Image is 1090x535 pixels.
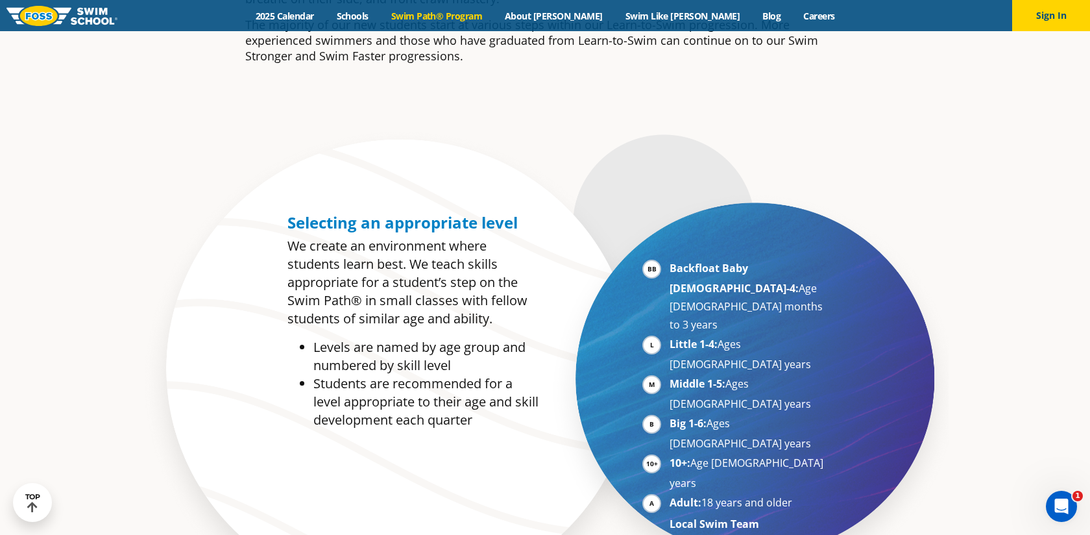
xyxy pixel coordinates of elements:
[1072,491,1083,501] span: 1
[670,375,829,413] li: Ages [DEMOGRAPHIC_DATA] years
[670,259,829,334] li: Age [DEMOGRAPHIC_DATA] months to 3 years
[1046,491,1077,522] iframe: Intercom live chat
[670,493,829,514] li: 18 years and older
[614,10,751,22] a: Swim Like [PERSON_NAME]
[325,10,380,22] a: Schools
[670,456,690,470] strong: 10+:
[244,10,325,22] a: 2025 Calendar
[494,10,614,22] a: About [PERSON_NAME]
[670,335,829,373] li: Ages [DEMOGRAPHIC_DATA] years
[792,10,846,22] a: Careers
[313,338,539,375] li: Levels are named by age group and numbered by skill level
[313,375,539,429] li: Students are recommended for a level appropriate to their age and skill development each quarter
[670,517,759,531] strong: Local Swim Team
[670,414,829,453] li: Ages [DEMOGRAPHIC_DATA] years
[670,377,725,391] strong: Middle 1-5:
[380,10,493,22] a: Swim Path® Program
[670,416,707,430] strong: Big 1-6:
[245,17,845,64] p: The majority of our new students start at various steps within our Learn-to-Swim progression. Mor...
[287,237,539,328] p: We create an environment where students learn best. We teach skills appropriate for a student’s s...
[670,337,718,351] strong: Little 1-4:
[25,493,40,513] div: TOP
[751,10,792,22] a: Blog
[6,6,117,26] img: FOSS Swim School Logo
[670,495,701,510] strong: Adult:
[670,261,799,295] strong: Backfloat Baby [DEMOGRAPHIC_DATA]-4:
[287,212,518,233] span: Selecting an appropriate level
[670,454,829,492] li: Age [DEMOGRAPHIC_DATA] years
